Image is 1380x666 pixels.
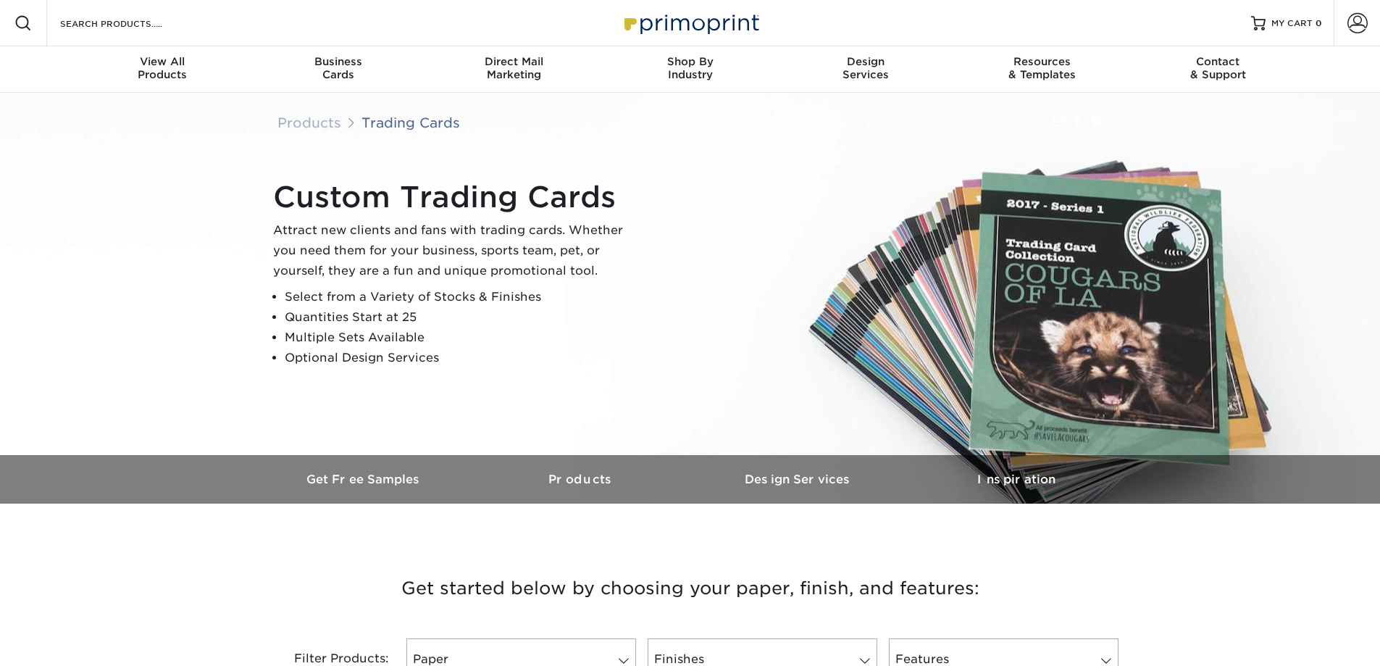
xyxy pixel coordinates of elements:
[778,55,954,81] div: Services
[908,473,1125,486] h3: Inspiration
[75,55,251,68] span: View All
[256,455,473,504] a: Get Free Samples
[250,55,426,68] span: Business
[273,180,635,215] h1: Custom Trading Cards
[618,7,763,38] img: Primoprint
[602,55,778,68] span: Shop By
[75,55,251,81] div: Products
[285,307,635,328] li: Quantities Start at 25
[256,473,473,486] h3: Get Free Samples
[778,55,954,68] span: Design
[285,287,635,307] li: Select from a Variety of Stocks & Finishes
[426,55,602,68] span: Direct Mail
[1316,18,1322,28] span: 0
[1130,55,1306,68] span: Contact
[59,14,200,32] input: SEARCH PRODUCTS.....
[690,455,908,504] a: Design Services
[361,115,460,130] a: Trading Cards
[473,473,690,486] h3: Products
[954,55,1130,68] span: Resources
[908,455,1125,504] a: Inspiration
[273,220,635,281] p: Attract new clients and fans with trading cards. Whether you need them for your business, sports ...
[426,46,602,93] a: Direct MailMarketing
[250,55,426,81] div: Cards
[426,55,602,81] div: Marketing
[277,115,341,130] a: Products
[778,46,954,93] a: DesignServices
[1130,55,1306,81] div: & Support
[267,556,1114,621] h3: Get started below by choosing your paper, finish, and features:
[1271,17,1313,30] span: MY CART
[285,348,635,368] li: Optional Design Services
[473,455,690,504] a: Products
[954,46,1130,93] a: Resources& Templates
[1130,46,1306,93] a: Contact& Support
[602,55,778,81] div: Industry
[75,46,251,93] a: View AllProducts
[250,46,426,93] a: BusinessCards
[690,473,908,486] h3: Design Services
[602,46,778,93] a: Shop ByIndustry
[285,328,635,348] li: Multiple Sets Available
[954,55,1130,81] div: & Templates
